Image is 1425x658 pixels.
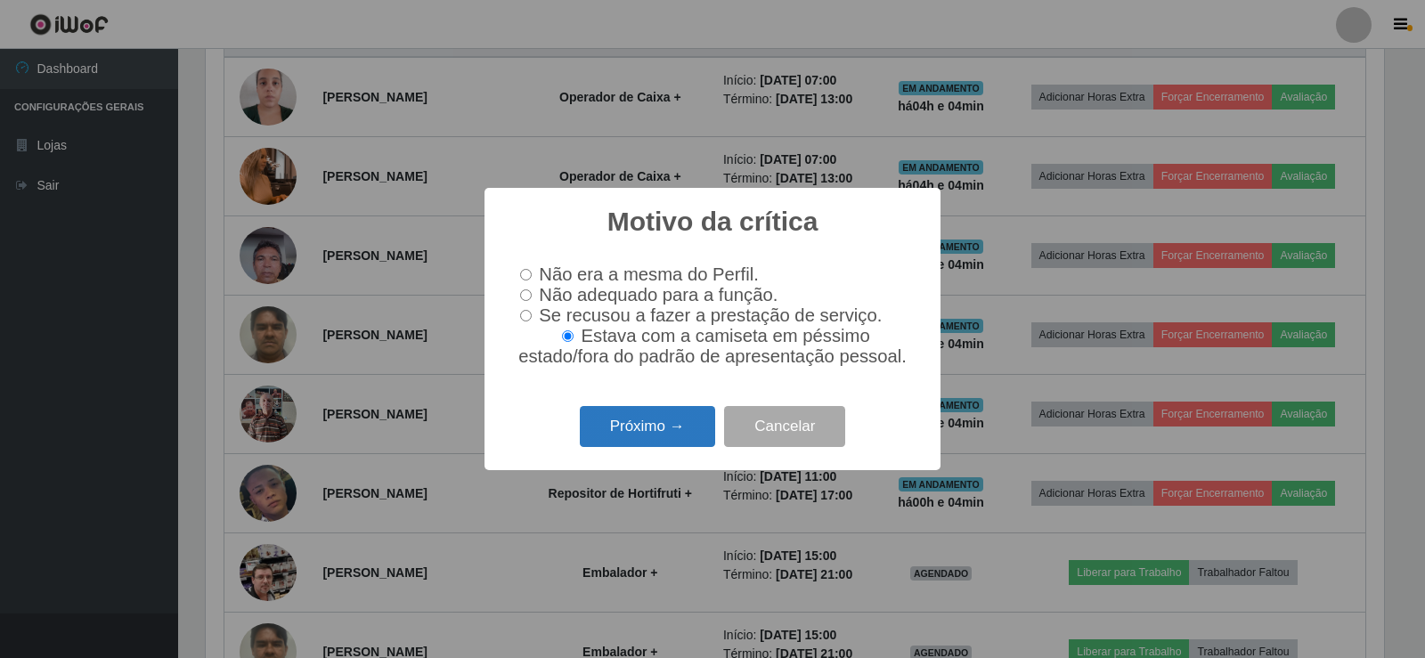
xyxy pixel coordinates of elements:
[539,264,758,284] span: Não era a mesma do Perfil.
[539,285,778,305] span: Não adequado para a função.
[580,406,715,448] button: Próximo →
[607,206,818,238] h2: Motivo da crítica
[520,310,532,321] input: Se recusou a fazer a prestação de serviço.
[520,289,532,301] input: Não adequado para a função.
[562,330,574,342] input: Estava com a camiseta em péssimo estado/fora do padrão de apresentação pessoal.
[539,305,882,325] span: Se recusou a fazer a prestação de serviço.
[518,326,907,366] span: Estava com a camiseta em péssimo estado/fora do padrão de apresentação pessoal.
[724,406,845,448] button: Cancelar
[520,269,532,280] input: Não era a mesma do Perfil.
